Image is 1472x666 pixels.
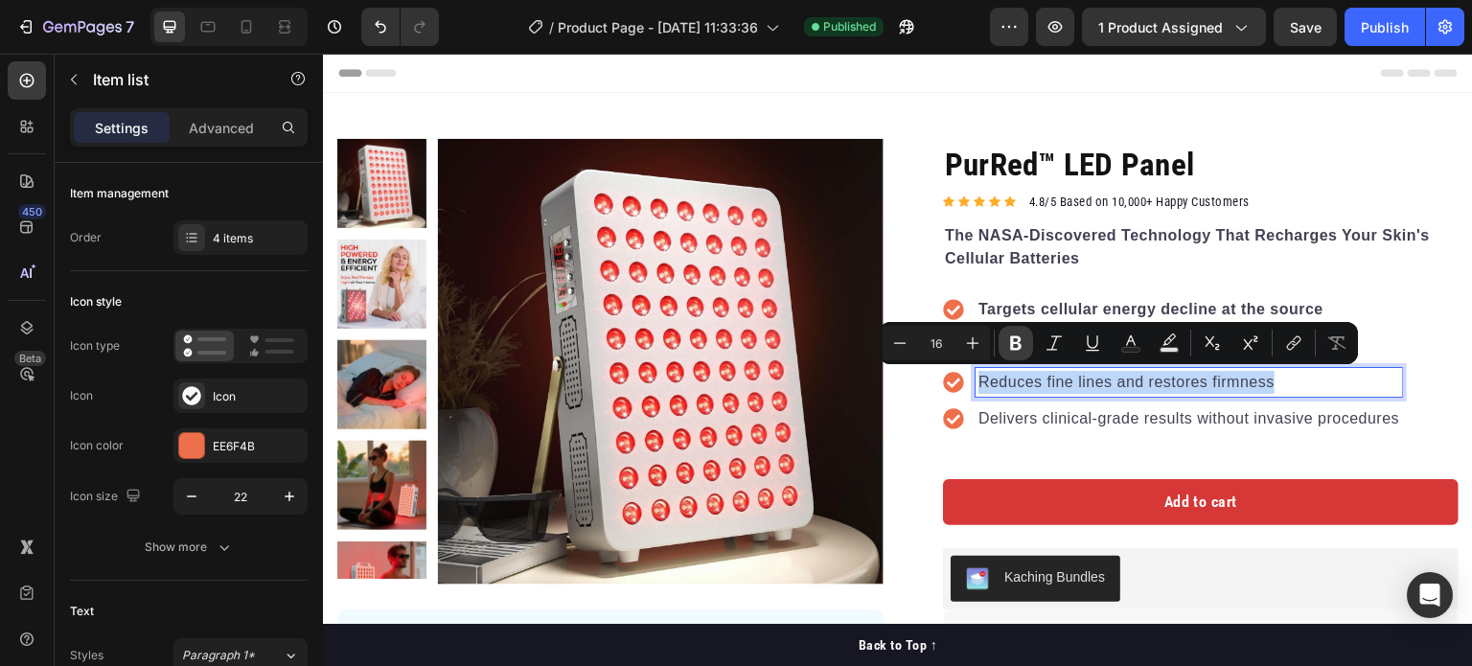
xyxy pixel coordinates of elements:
div: 4 items [213,230,303,247]
strong: The NASA-Discovered Technology That Recharges Your Skin's Cellular Batteries [622,173,1107,213]
img: KachingBundles.png [643,514,666,537]
div: 450 [18,204,46,219]
div: Icon size [70,484,145,510]
button: Save [1274,8,1337,46]
button: 1 product assigned [1082,8,1266,46]
span: Product Page - [DATE] 11:33:36 [558,17,758,37]
span: Paragraph 1* [182,647,255,664]
div: Icon type [70,337,120,355]
div: Text [70,603,94,620]
span: Published [823,18,876,35]
p: Advanced [189,118,254,138]
div: Add to cart [841,437,915,460]
div: Beta [14,351,46,366]
button: Kaching Bundles [628,502,797,548]
button: 7 [8,8,143,46]
div: Item management [70,185,169,202]
strong: Stimulates natural collagen production [655,284,957,300]
span: Save [1290,19,1322,35]
div: Rich Text Editor. Editing area: main [653,241,1079,270]
div: Icon color [70,437,124,454]
p: Delivers clinical-grade results without invasive procedures [655,354,1076,377]
div: Rich Text Editor. Editing area: main [653,278,1079,307]
div: Styles [70,647,103,664]
h1: PurRed™ LED Panel [620,85,1136,137]
span: / [549,17,554,37]
div: EE6F4B [213,438,303,455]
div: Icon style [70,293,122,310]
p: Reduces fine lines and restores firmness [655,317,1076,340]
div: Back to Top ↑ [536,582,615,602]
div: Kaching Bundles [681,514,782,534]
p: Item list [93,68,256,91]
div: Undo/Redo [361,8,439,46]
p: 4.8/5 Based on 10,000+ Happy Customers [706,139,927,158]
div: Rich Text Editor. Editing area: main [653,314,1079,343]
div: Icon [213,388,303,405]
p: 7 [126,15,134,38]
div: Order [70,229,102,246]
div: Icon [70,387,93,404]
button: Publish [1345,8,1425,46]
button: Show more [70,530,308,564]
div: Publish [1361,17,1409,37]
div: Rich Text Editor. Editing area: main [653,351,1079,379]
div: Show more [145,538,234,557]
span: 1 product assigned [1098,17,1223,37]
div: Editor contextual toolbar [879,322,1358,364]
div: Open Intercom Messenger [1407,572,1453,618]
strong: Targets cellular energy decline at the source [655,247,1000,264]
button: Add to cart [620,425,1136,471]
p: Settings [95,118,149,138]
